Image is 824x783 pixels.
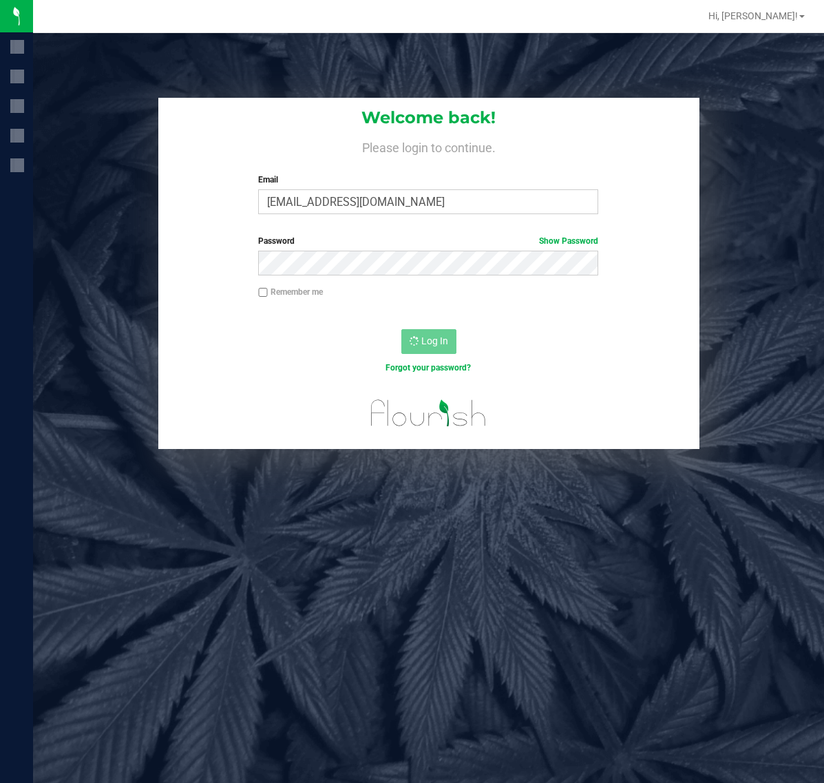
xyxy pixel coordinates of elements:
span: Hi, [PERSON_NAME]! [708,10,798,21]
img: flourish_logo.svg [361,388,496,438]
a: Forgot your password? [385,363,471,373]
input: Remember me [258,288,268,297]
button: Log In [401,329,456,354]
span: Log In [421,335,448,346]
label: Remember me [258,286,323,298]
a: Show Password [539,236,598,246]
label: Email [258,174,598,186]
h4: Please login to continue. [158,138,699,154]
span: Password [258,236,295,246]
h1: Welcome back! [158,109,699,127]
